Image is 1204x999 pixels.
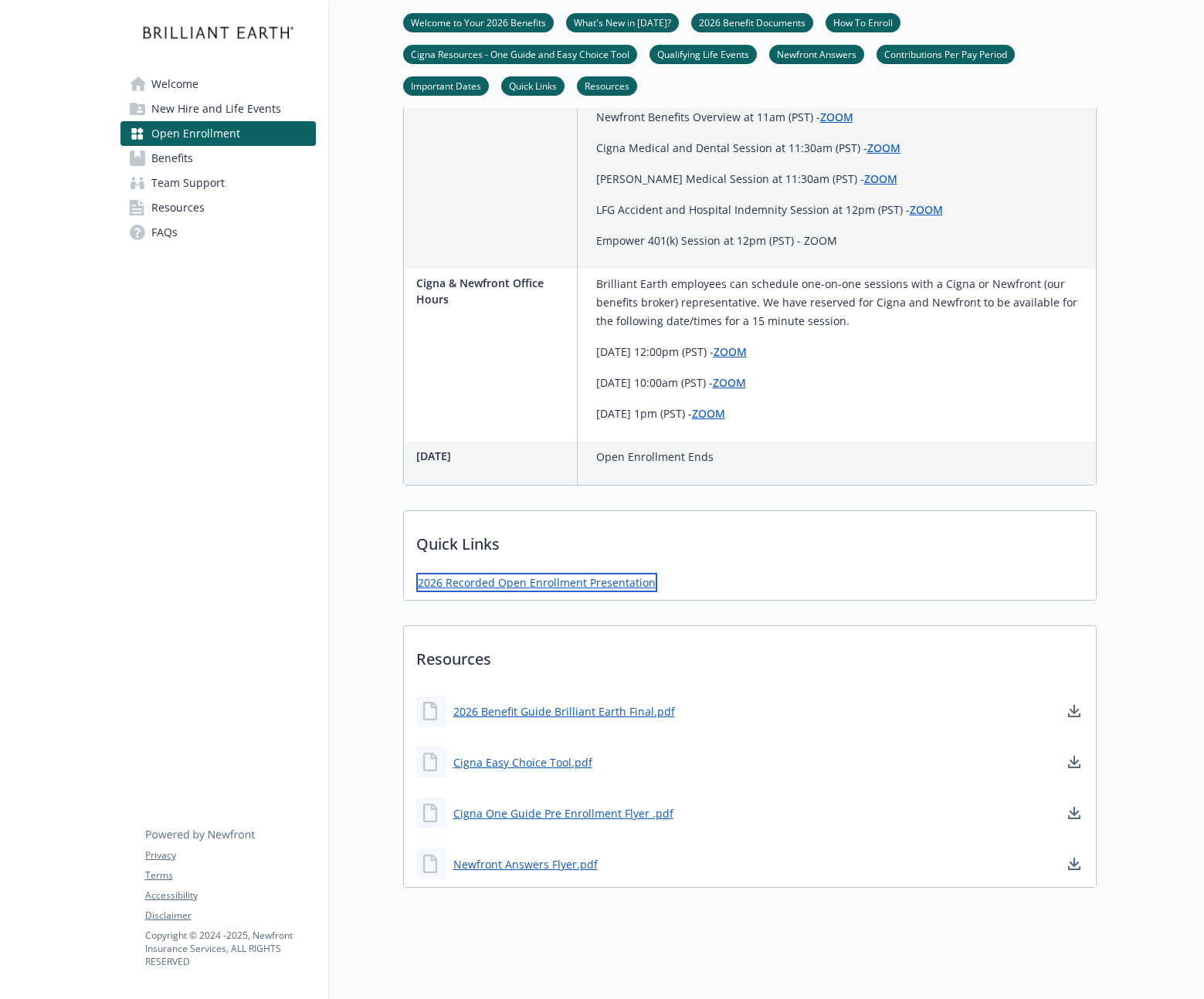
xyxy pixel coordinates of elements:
[151,121,240,146] span: Open Enrollment
[596,405,1090,423] p: [DATE] 1pm (PST) -
[877,46,1015,61] a: Contributions Per Pay Period
[416,275,571,307] p: Cigna & Newfront Office Hours
[596,343,1090,361] p: [DATE] 12:00pm (PST) -
[596,108,943,127] p: Newfront Benefits Overview at 11am (PST) -
[596,201,943,219] p: LFG Accident and Hospital Indemnity Session at 12pm (PST) -
[151,171,225,195] span: Team Support
[151,72,198,97] span: Welcome
[151,146,193,171] span: Benefits
[453,856,598,872] a: Newfront Answers Flyer.pdf
[453,703,675,720] a: 2026 Benefit Guide Brilliant Earth Final.pdf
[910,202,943,217] a: ZOOM
[145,848,315,862] a: Privacy
[566,15,679,29] a: What's New in [DATE]?
[714,344,747,359] a: ZOOM
[453,754,592,770] a: Cigna Easy Choice Tool.pdf
[649,46,757,61] a: Qualifying Life Events
[1065,804,1084,822] a: download document
[403,15,554,29] a: Welcome to Your 2026 Benefits
[120,195,316,220] a: Resources
[820,110,853,124] a: ZOOM
[1065,753,1084,771] a: download document
[151,97,281,121] span: New Hire and Life Events
[416,573,657,592] a: 2026 Recorded Open Enrollment Presentation
[403,46,637,61] a: Cigna Resources - One Guide and Easy Choice Tool
[404,511,1096,568] p: Quick Links
[713,375,746,390] a: ZOOM
[145,869,315,882] a: Terms
[691,15,813,29] a: 2026 Benefit Documents
[120,171,316,195] a: Team Support
[120,146,316,171] a: Benefits
[403,78,489,93] a: Important Dates
[151,195,205,220] span: Resources
[692,406,725,421] a: ZOOM
[120,220,316,245] a: FAQs
[404,626,1096,683] p: Resources
[596,374,1090,392] p: [DATE] 10:00am (PST) -
[1065,702,1084,720] a: download document
[416,448,571,464] p: [DATE]
[145,889,315,902] a: Accessibility
[145,909,315,923] a: Disclaimer
[596,139,943,157] p: Cigna Medical and Dental Session at 11:30am (PST) -
[151,220,178,245] span: FAQs
[120,97,316,121] a: New Hire and Life Events
[596,448,714,466] p: Open Enrollment Ends
[1065,855,1084,873] a: download document
[864,171,897,186] a: ZOOM
[145,929,315,968] p: Copyright © 2024 - 2025 , Newfront Insurance Services, ALL RIGHTS RESERVED
[596,170,943,188] p: [PERSON_NAME] Medical Session at 11:30am (PST) -
[596,275,1090,330] p: Brilliant Earth employees can schedule one-on-one sessions with a Cigna or Newfront (our benefits...
[120,72,316,97] a: Welcome
[501,78,565,93] a: Quick Links
[826,15,900,29] a: How To Enroll
[453,805,673,821] a: Cigna One Guide Pre Enrollment Flyer .pdf
[577,78,637,93] a: Resources
[596,232,943,250] p: Empower 401(k) Session at 12pm (PST) - ZOOM
[120,121,316,146] a: Open Enrollment
[867,141,900,155] a: ZOOM
[769,46,864,61] a: Newfront Answers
